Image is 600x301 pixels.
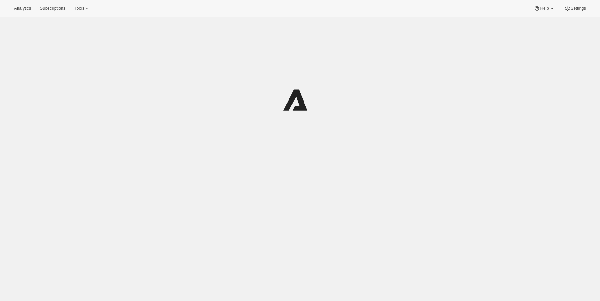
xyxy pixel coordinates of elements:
span: Analytics [14,6,31,11]
span: Help [540,6,549,11]
button: Analytics [10,4,35,13]
span: Subscriptions [40,6,65,11]
button: Help [530,4,559,13]
span: Tools [74,6,84,11]
button: Subscriptions [36,4,69,13]
span: Settings [571,6,586,11]
button: Settings [560,4,590,13]
button: Tools [70,4,94,13]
